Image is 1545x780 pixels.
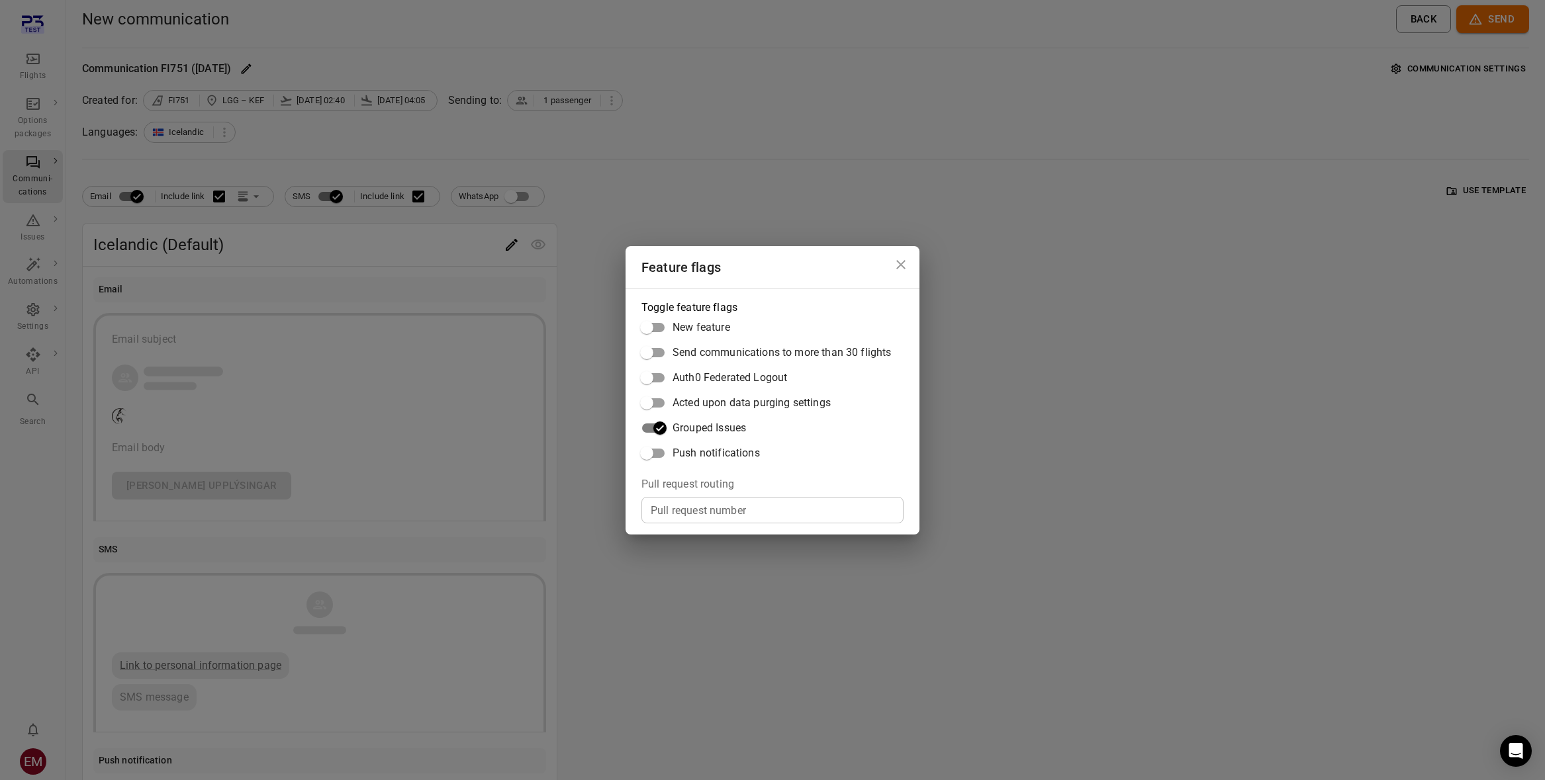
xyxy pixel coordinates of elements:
span: New feature [673,320,730,335]
div: Open Intercom Messenger [1500,735,1532,767]
legend: Pull request routing [641,476,734,492]
span: Auth0 Federated Logout [673,370,787,386]
span: Grouped Issues [673,420,746,436]
span: Push notifications [673,445,760,461]
span: Acted upon data purging settings [673,395,831,411]
legend: Toggle feature flags [641,300,737,315]
button: Close dialog [888,251,914,278]
h2: Feature flags [626,246,919,288]
span: Send communications to more than 30 flights [673,345,891,361]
